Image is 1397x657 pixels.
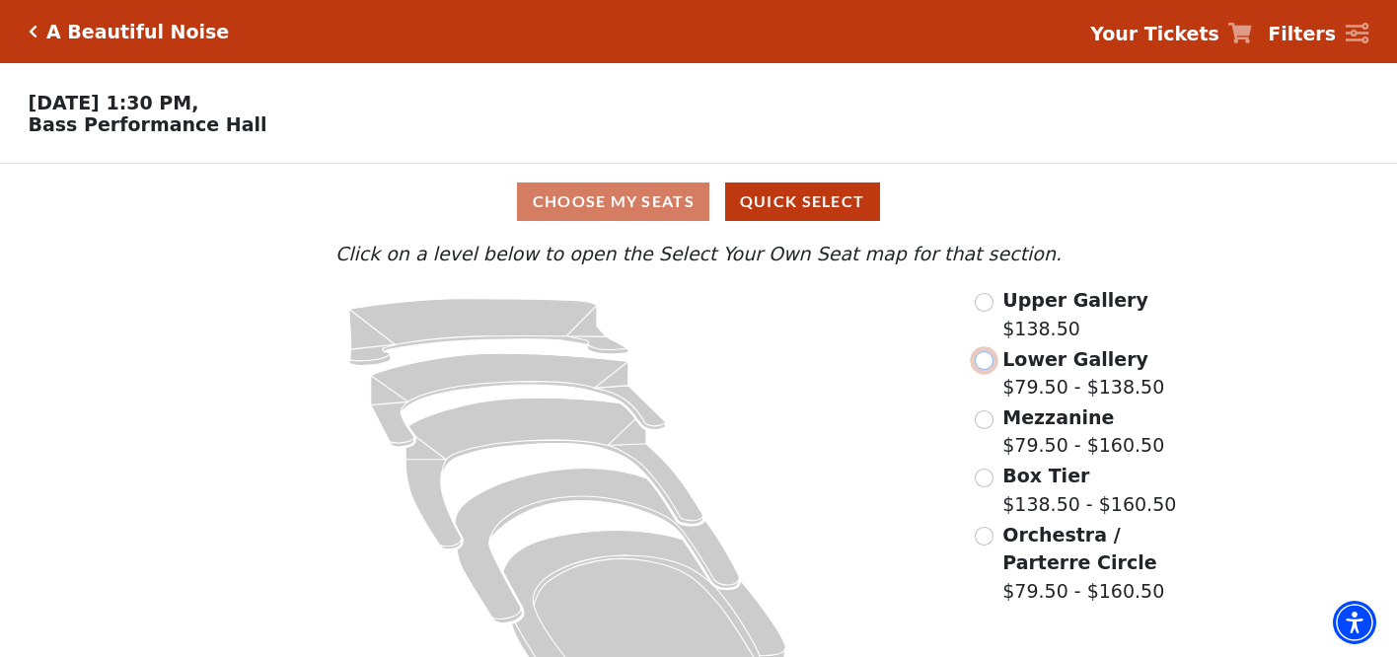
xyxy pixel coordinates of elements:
[1333,601,1376,644] div: Accessibility Menu
[1002,462,1176,518] label: $138.50 - $160.50
[1002,524,1156,574] span: Orchestra / Parterre Circle
[725,182,880,221] button: Quick Select
[1002,403,1164,460] label: $79.50 - $160.50
[975,469,993,487] input: Box Tier$138.50 - $160.50
[975,293,993,312] input: Upper Gallery$138.50
[188,240,1209,268] p: Click on a level below to open the Select Your Own Seat map for that section.
[1002,465,1089,486] span: Box Tier
[975,351,993,370] input: Lower Gallery$79.50 - $138.50
[1268,20,1368,48] a: Filters
[371,353,666,447] path: Lower Gallery - Seats Available: 26
[1002,286,1148,342] label: $138.50
[1090,20,1252,48] a: Your Tickets
[975,410,993,429] input: Mezzanine$79.50 - $160.50
[46,21,229,43] h5: A Beautiful Noise
[1268,23,1336,44] strong: Filters
[1090,23,1219,44] strong: Your Tickets
[349,299,628,366] path: Upper Gallery - Seats Available: 250
[1002,289,1148,311] span: Upper Gallery
[1002,348,1148,370] span: Lower Gallery
[1002,345,1164,401] label: $79.50 - $138.50
[975,527,993,546] input: Orchestra / Parterre Circle$79.50 - $160.50
[29,25,37,38] a: Click here to go back to filters
[1002,406,1114,428] span: Mezzanine
[1002,521,1209,606] label: $79.50 - $160.50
